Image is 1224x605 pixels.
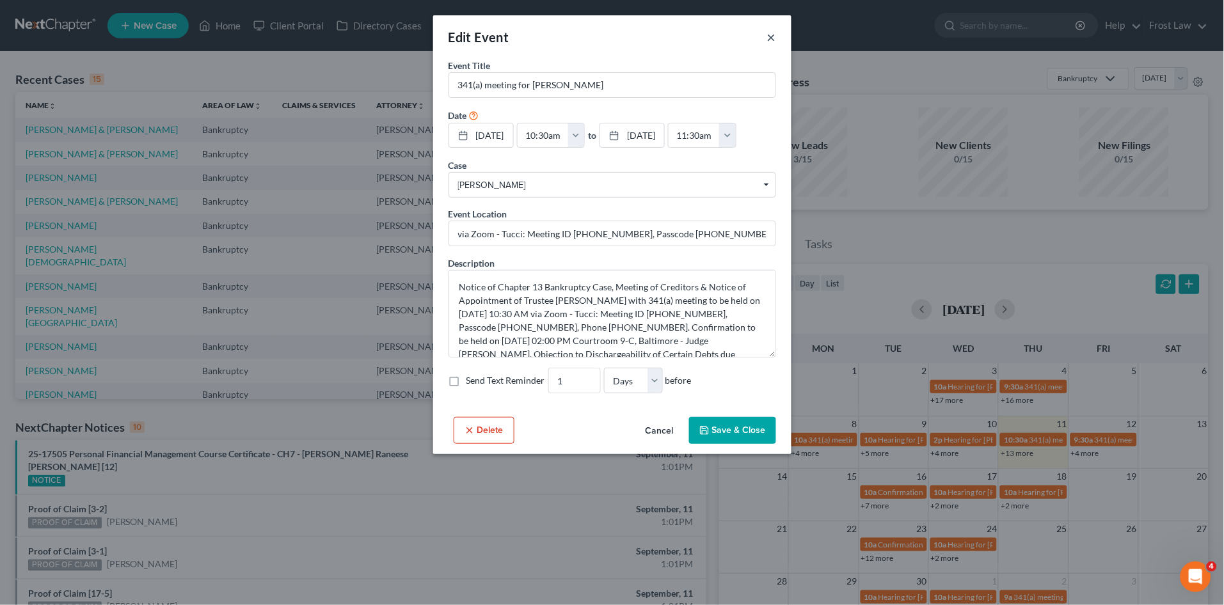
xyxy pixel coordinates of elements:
[466,374,545,387] label: Send Text Reminder
[689,417,776,444] button: Save & Close
[600,123,664,148] a: [DATE]
[449,159,467,172] label: Case
[1180,562,1211,592] iframe: Intercom live chat
[549,368,600,393] input: --
[449,123,513,148] a: [DATE]
[449,256,495,270] label: Description
[665,374,692,387] span: before
[588,129,596,142] label: to
[454,417,514,444] button: Delete
[449,29,509,45] span: Edit Event
[1207,562,1217,572] span: 4
[449,207,507,221] label: Event Location
[635,418,684,444] button: Cancel
[449,221,775,246] input: Enter location...
[449,73,775,97] input: Enter event name...
[449,60,491,71] span: Event Title
[767,29,776,45] button: ×
[669,123,720,148] input: -- : --
[518,123,569,148] input: -- : --
[458,178,767,192] span: [PERSON_NAME]
[449,109,467,122] label: Date
[449,172,776,198] span: Select box activate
